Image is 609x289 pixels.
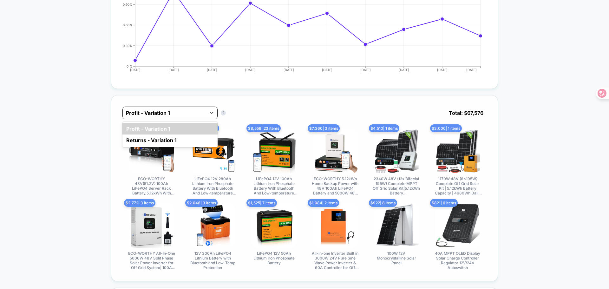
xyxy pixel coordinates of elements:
img: ECO-WORTHY 5.12kWh Home Backup Power with 48V 100Ah LiFePO4 Battery and 5000W 48V All in One Inve... [313,129,357,173]
div: Returns - Variation 1 [122,135,218,146]
span: ECO-WORTHY 5.12kWh Home Backup Power with 48V 100Ah LiFePO4 Battery and 5000W 48V All in One Inve... [311,176,359,195]
span: $ 4,510 | 1 items [369,124,399,132]
span: 100W 12V Monocrystalline Solar Panel [373,251,420,265]
span: Total: $ 67,576 [446,107,487,119]
tspan: [DATE] [283,68,294,72]
span: $ 3,000 | 1 items [430,124,462,132]
tspan: 0 % [127,64,133,68]
span: 1170W 48V (6x195W) Complete Off Grid Solar Kit | 5.12kWh Battery Capacity | 4680Wh Daily Generation [434,176,481,195]
img: 2340W 48V (12x Bifacial 195W) Complete MPPT Off Grid Solar Kit|5.12kWh Battery Capacity|120V/240V... [374,129,419,173]
span: $ 1,084 | 2 items [308,199,339,207]
img: 12V 300Ah LiFePO4 Lithium Battery with Bluetooth and Low-Temp Protection [191,203,235,248]
tspan: [DATE] [130,68,140,72]
tspan: 0.30% [123,43,133,47]
span: LiFePO4 12V 100Ah Lithium Iron Phosphate Battery With Bluetooth And Low-temperature Protection [250,176,298,195]
img: All-in-one Inverter Built in 3000W 24V Pure Sine Wave Power Inverter & 60A Controller for Off Gri... [313,203,357,248]
button: ? [221,110,226,115]
span: $ 922 | 8 items [369,199,397,207]
span: $ 821 | 6 items [430,199,458,207]
tspan: [DATE] [168,68,179,72]
img: LiFePO4 12V 280Ah Lithium Iron Phosphate Battery With Bluetooth And Low-temperature Protection [191,129,235,173]
span: ECO-WORTHY 48V(51.2V) 100Ah LiFePO4 Server Rack Battery,5.12kWh With Bluetooth & Wifi(V3),Buy Bat... [128,176,175,195]
tspan: [DATE] [245,68,255,72]
tspan: [DATE] [398,68,409,72]
span: 40A MPPT OLED Display Solar Charge Controller Regulator 12V/24V Autoswitch [434,251,481,270]
tspan: [DATE] [466,68,476,72]
img: ECO-WORTHY 48V(51.2V) 100Ah LiFePO4 Server Rack Battery,5.12kWh With Bluetooth & Wifi(V3),Buy Bat... [129,129,174,173]
tspan: [DATE] [437,68,447,72]
tspan: [DATE] [360,68,370,72]
img: ECO-WORTHY All-In-One 5000W 48V Split Phase Solar Power Inverter for Off Grid System| 100A MPPT C... [129,203,174,248]
tspan: [DATE] [206,68,217,72]
span: $ 2,772 | 3 items [124,199,155,207]
tspan: 0.60% [123,23,133,27]
span: All-in-one Inverter Built in 3000W 24V Pure Sine Wave Power Inverter & 60A Controller for Off Gri... [311,251,359,270]
span: $ 2,046 | 3 items [185,199,218,207]
span: $ 7,360 | 3 items [308,124,340,132]
img: 100W 12V Monocrystalline Solar Panel [374,203,419,248]
span: ECO-WORTHY All-In-One 5000W 48V Split Phase Solar Power Inverter for Off Grid System| 100A MPPT C... [128,251,175,270]
tspan: 0.90% [123,2,133,6]
img: LiFePO4 12V 100Ah Lithium Iron Phosphate Battery With Bluetooth And Low-temperature Protection [252,129,296,173]
span: LiFePO4 12V 280Ah Lithium Iron Phosphate Battery With Bluetooth And Low-temperature Protection [189,176,237,195]
img: 1170W 48V (6x195W) Complete Off Grid Solar Kit | 5.12kWh Battery Capacity | 4680Wh Daily Generation [435,129,480,173]
span: LiFePO4 12V 50Ah Lithium Iron Phosphate Battery [250,251,298,265]
div: Profit - Variation 1 [122,123,218,135]
img: LiFePO4 12V 50Ah Lithium Iron Phosphate Battery [252,203,296,248]
img: 40A MPPT OLED Display Solar Charge Controller Regulator 12V/24V Autoswitch [435,203,480,248]
span: 2340W 48V (12x Bifacial 195W) Complete MPPT Off Grid Solar Kit|5.12kWh Battery Capacity|120V/240V... [373,176,420,195]
span: $ 1,525 | 7 items [246,199,277,207]
tspan: [DATE] [322,68,332,72]
span: 12V 300Ah LiFePO4 Lithium Battery with Bluetooth and Low-Temp Protection [189,251,237,270]
span: $ 8,556 | 23 items [246,124,281,132]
